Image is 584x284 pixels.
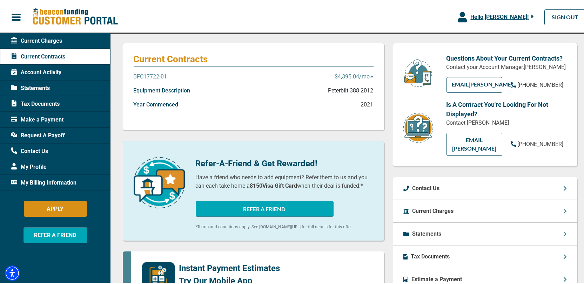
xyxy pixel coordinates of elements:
[518,139,564,146] span: [PHONE_NUMBER]
[11,114,63,123] span: Make a Payment
[361,99,374,108] p: 2021
[24,226,87,242] button: REFER A FRIEND
[11,177,76,186] span: My Billing Information
[412,228,442,237] p: Statements
[447,117,566,126] p: Contact [PERSON_NAME]
[412,274,462,282] p: Estimate a Payment
[412,206,454,214] p: Current Charges
[196,172,374,189] p: Have a friend who needs to add equipment? Refer them to us and you can each take home a when thei...
[447,98,566,117] p: Is A Contract You're Looking For Not Displayed?
[196,156,374,168] p: Refer-A-Friend & Get Rewarded!
[250,181,297,188] b: $150 Visa Gift Card
[518,80,564,87] span: [PHONE_NUMBER]
[196,200,334,215] button: REFER A FRIEND
[11,83,50,91] span: Statements
[11,67,61,75] span: Account Activity
[11,161,47,170] span: My Profile
[447,76,502,91] a: EMAIL[PERSON_NAME]
[134,85,190,93] p: Equipment Description
[32,7,118,25] img: Beacon Funding Customer Portal Logo
[335,71,374,79] p: $4,395.04 /mo
[412,183,440,191] p: Contact Us
[511,139,564,147] a: [PHONE_NUMBER]
[5,264,20,279] div: Accessibility Menu
[402,57,434,86] img: customer-service.png
[11,35,62,44] span: Current Charges
[134,99,179,108] p: Year Commenced
[511,79,564,88] a: [PHONE_NUMBER]
[328,85,374,93] p: Peterbilt 388 2012
[11,98,60,107] span: Tax Documents
[11,51,65,60] span: Current Contracts
[447,62,566,70] p: Contact your Account Manager, [PERSON_NAME]
[24,200,87,215] button: APPLY
[179,261,280,273] p: Instant Payment Estimates
[11,130,65,138] span: Request A Payoff
[134,156,185,207] img: refer-a-friend-icon.png
[11,146,48,154] span: Contact Us
[134,52,374,63] p: Current Contracts
[411,251,450,259] p: Tax Documents
[447,131,502,154] a: EMAIL [PERSON_NAME]
[134,71,167,79] p: BFC17722-01
[402,111,434,143] img: contract-icon.png
[447,52,566,62] p: Questions About Your Current Contracts?
[470,12,529,19] span: Hello, [PERSON_NAME] !
[196,222,374,229] p: *Terms and conditions apply. See [DOMAIN_NAME][URL] for full details for this offer.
